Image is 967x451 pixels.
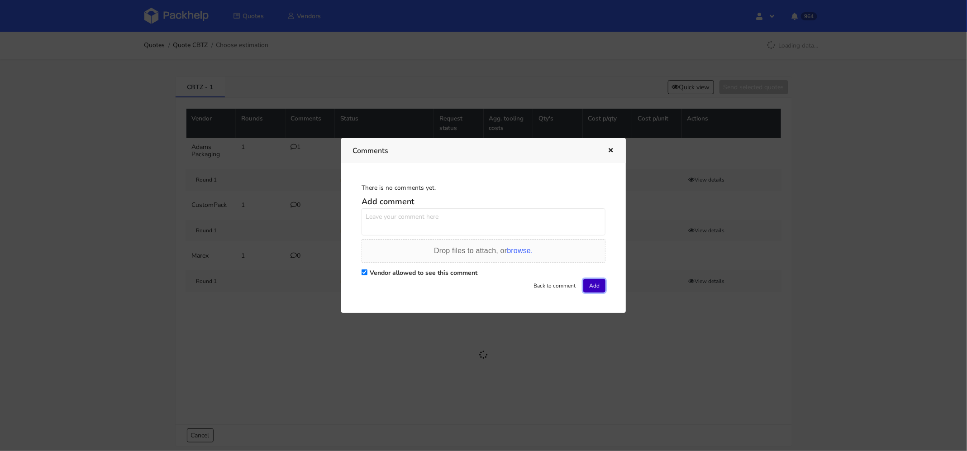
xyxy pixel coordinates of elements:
[362,183,605,192] div: There is no comments yet.
[583,279,605,293] button: Add
[353,144,594,157] h3: Comments
[362,197,605,207] h5: Add comment
[528,279,581,293] button: Back to comment
[434,247,533,254] span: Drop files to attach, or
[507,247,533,254] span: browse.
[370,269,477,277] label: Vendor allowed to see this comment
